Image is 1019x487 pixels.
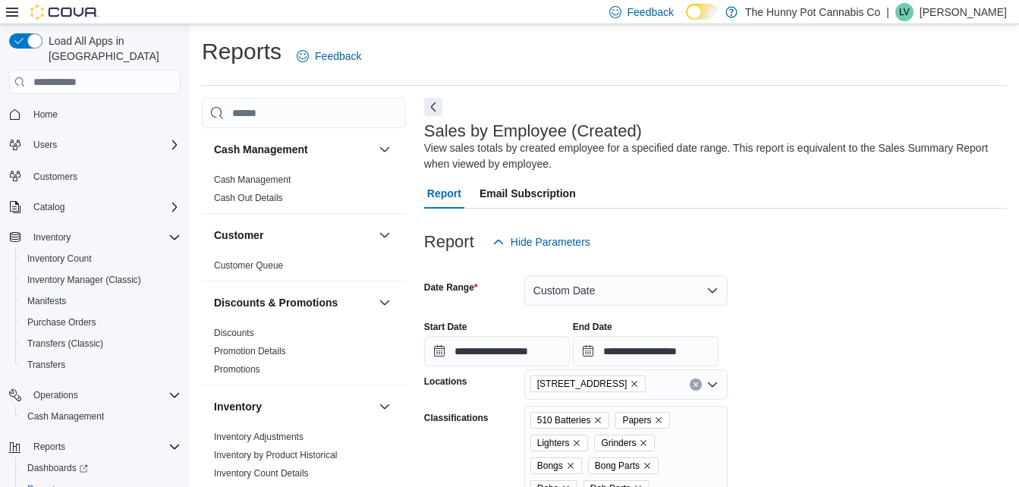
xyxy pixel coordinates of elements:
button: Discounts & Promotions [376,294,394,312]
button: Inventory Manager (Classic) [15,269,187,291]
span: Inventory Count Details [214,467,309,479]
span: 510 Batteries [530,412,610,429]
span: Purchase Orders [27,316,96,328]
button: Remove 510 Batteries from selection in this group [593,416,602,425]
span: Grinders [601,435,636,451]
label: Date Range [424,281,478,294]
span: Customers [27,166,181,185]
button: Remove 5035 Hurontario St from selection in this group [630,379,639,388]
button: Remove Bongs from selection in this group [566,461,575,470]
h1: Reports [202,36,281,67]
button: Open list of options [706,379,719,391]
span: LV [899,3,910,21]
button: Customers [3,165,187,187]
button: Users [27,136,63,154]
button: Cash Management [15,406,187,427]
button: Home [3,103,187,125]
a: Customers [27,168,83,186]
button: Custom Date [524,275,728,306]
span: 510 Batteries [537,413,591,428]
h3: Sales by Employee (Created) [424,122,642,140]
div: Cash Management [202,171,406,213]
button: Customer [376,226,394,244]
button: Catalog [27,198,71,216]
span: Catalog [27,198,181,216]
a: Cash Out Details [214,193,283,203]
span: [STREET_ADDRESS] [537,376,627,391]
span: Cash Out Details [214,192,283,204]
span: Grinders [594,435,655,451]
span: Transfers (Classic) [27,338,103,350]
span: Customer Queue [214,259,283,272]
button: Transfers [15,354,187,375]
span: Manifests [21,292,181,310]
button: Hide Parameters [486,227,596,257]
a: Manifests [21,292,72,310]
span: Transfers [21,356,181,374]
button: Inventory [3,227,187,248]
input: Press the down key to open a popover containing a calendar. [573,336,719,366]
span: Bong Parts [595,458,640,473]
a: Inventory Count [21,250,98,268]
button: Users [3,134,187,156]
button: Customer [214,228,373,243]
button: Remove Grinders from selection in this group [639,438,648,448]
span: Operations [27,386,181,404]
span: Load All Apps in [GEOGRAPHIC_DATA] [42,33,181,64]
button: Manifests [15,291,187,312]
button: Remove Lighters from selection in this group [572,438,581,448]
span: Papers [615,412,670,429]
button: Inventory [27,228,77,247]
label: Start Date [424,321,467,333]
div: Laura Vale [895,3,914,21]
span: Dashboards [27,462,88,474]
button: Reports [3,436,187,457]
button: Cash Management [376,140,394,159]
span: Dashboards [21,459,181,477]
button: Clear input [690,379,702,391]
input: Press the down key to open a popover containing a calendar. [424,336,570,366]
span: Reports [27,438,181,456]
div: Customer [202,256,406,281]
span: Cash Management [27,410,104,423]
div: Discounts & Promotions [202,324,406,385]
span: Cash Management [214,174,291,186]
a: Inventory Count Details [214,468,309,479]
h3: Inventory [214,399,262,414]
span: Inventory [33,231,71,243]
span: Bong Parts [588,457,659,474]
button: Inventory [376,397,394,416]
button: Inventory [214,399,373,414]
button: Purchase Orders [15,312,187,333]
a: Feedback [291,41,367,71]
label: End Date [573,321,612,333]
span: Papers [622,413,651,428]
button: Catalog [3,196,187,218]
p: The Hunny Pot Cannabis Co [745,3,880,21]
span: Inventory Adjustments [214,431,303,443]
span: Bongs [537,458,563,473]
span: 5035 Hurontario St [530,375,646,392]
label: Locations [424,375,467,388]
span: Feedback [315,49,361,64]
div: View sales totals by created employee for a specified date range. This report is equivalent to th... [424,140,999,172]
button: Discounts & Promotions [214,295,373,310]
a: Inventory Adjustments [214,432,303,442]
span: Lighters [537,435,570,451]
a: Inventory by Product Historical [214,450,338,460]
span: Transfers (Classic) [21,335,181,353]
span: Inventory Count [27,253,92,265]
h3: Report [424,233,474,251]
h3: Customer [214,228,263,243]
button: Remove Bong Parts from selection in this group [643,461,652,470]
button: Next [424,98,442,116]
span: Customers [33,171,77,183]
a: Discounts [214,328,254,338]
a: Dashboards [21,459,94,477]
button: Operations [3,385,187,406]
span: Lighters [530,435,589,451]
button: Cash Management [214,142,373,157]
span: Users [33,139,57,151]
span: Home [33,108,58,121]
